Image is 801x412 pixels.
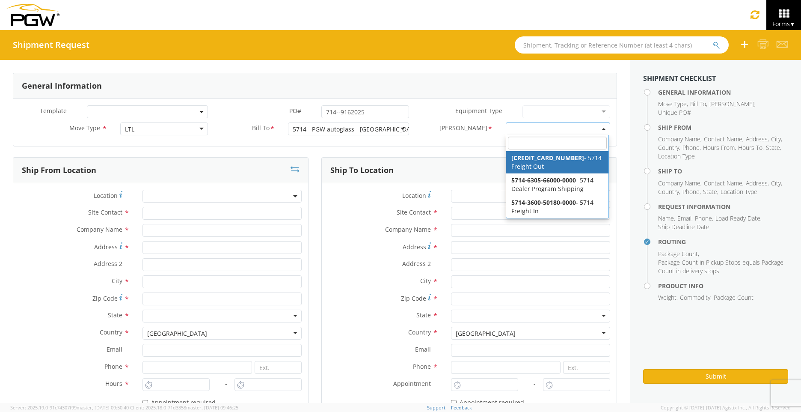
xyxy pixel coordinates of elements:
span: Phone [413,362,431,370]
span: Country [658,143,679,152]
strong: Shipment Checklist [643,74,716,83]
span: Company Name [385,225,431,233]
span: Commodity [680,293,710,302]
span: Bill To [690,100,706,108]
input: Appointment required [142,400,148,406]
span: Email [677,214,691,222]
span: 5714-3600-50180-0000 [511,198,576,206]
span: - [534,379,536,388]
span: Company Name [658,135,700,143]
span: - 5714 Freight Out [511,154,602,170]
span: Hours [105,379,122,388]
span: Zip Code [401,294,426,302]
a: Support [427,404,445,411]
div: 5714 - PGW autoglass - [GEOGRAPHIC_DATA] [293,125,420,134]
span: Address [746,135,768,143]
li: , [771,179,782,188]
span: Package Count in Pickup Stops equals Package Count in delivery stops [658,258,783,275]
span: Move Type [69,124,100,132]
li: , [658,214,675,223]
span: Phone [682,143,700,152]
span: 5714-6305-66000-0000 [511,176,576,184]
h3: Ship To Location [330,166,394,175]
span: Ship Deadline Date [658,223,709,231]
h4: Ship To [658,168,788,174]
span: Contact Name [704,179,742,187]
span: Address [94,243,118,251]
span: Country [408,328,431,336]
span: Appointment [393,379,431,388]
span: Contact Name [704,135,742,143]
li: , [766,143,781,152]
span: Phone [104,362,122,370]
h4: Request Information [658,203,788,210]
span: City [771,135,781,143]
li: , [704,179,744,188]
span: Site Contact [88,208,122,216]
span: Equipment Type [455,107,502,115]
li: , [704,135,744,143]
span: State [416,311,431,319]
span: Forms [772,20,795,28]
span: Copyright © [DATE]-[DATE] Agistix Inc., All Rights Reserved [661,404,791,411]
span: Name [658,214,674,222]
li: , [709,100,756,108]
span: Country [658,188,679,196]
span: Site Contact [397,208,431,216]
span: Address [403,243,426,251]
span: Client: 2025.18.0-71d3358 [130,404,238,411]
div: [GEOGRAPHIC_DATA] [147,329,207,338]
span: Country [100,328,122,336]
span: State [108,311,122,319]
li: , [690,100,707,108]
h4: Product Info [658,283,788,289]
li: , [703,188,718,196]
span: Email [107,345,122,353]
span: Location Type [721,188,757,196]
li: , [682,143,701,152]
span: Address [746,179,768,187]
span: Template [40,107,67,115]
span: Location [402,191,426,200]
span: Phone [682,188,700,196]
input: Ext. [563,361,610,374]
span: City [112,277,122,285]
span: Address 2 [94,260,122,268]
div: LTL [125,125,134,134]
label: Appointment required [142,397,217,407]
span: State [766,143,780,152]
span: City [771,179,781,187]
span: Email [415,345,431,353]
span: Package Count [714,293,754,302]
li: , [771,135,782,143]
span: Location Type [658,152,695,160]
li: , [703,143,736,152]
span: Location [94,191,118,200]
li: , [658,188,680,196]
span: [PERSON_NAME] [709,100,754,108]
span: Zip Code [92,294,118,302]
div: [GEOGRAPHIC_DATA] [456,329,516,338]
li: , [658,293,678,302]
span: master, [DATE] 09:50:40 [77,404,129,411]
li: , [658,135,702,143]
span: Phone [695,214,712,222]
li: , [658,250,699,258]
span: Server: 2025.19.0-91c74307f99 [10,404,129,411]
span: Hours From [703,143,735,152]
h4: Shipment Request [13,40,89,50]
span: Bill Code [439,124,487,134]
li: , [746,135,769,143]
li: , [658,143,680,152]
input: Appointment required [451,400,457,406]
label: Appointment required [451,397,526,407]
li: , [680,293,712,302]
span: Address 2 [402,260,431,268]
h4: General Information [658,89,788,96]
span: [CREDIT_CARD_NUMBER] [511,154,584,162]
span: Weight [658,293,676,302]
span: Bill To [252,124,270,134]
span: Unique PO# [658,108,691,116]
span: master, [DATE] 09:46:25 [186,404,238,411]
img: pgw-form-logo-1aaa8060b1cc70fad034.png [6,4,59,26]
